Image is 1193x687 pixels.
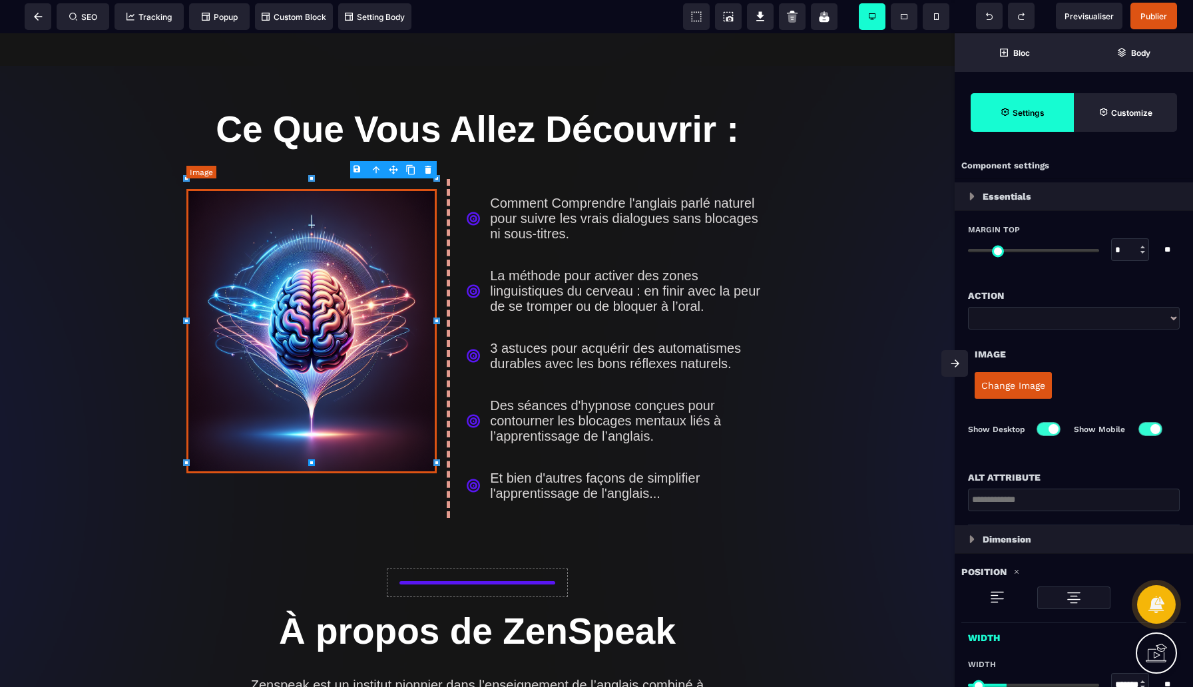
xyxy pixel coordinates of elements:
[975,372,1052,399] button: Change Image
[968,659,996,670] span: Width
[490,308,765,338] div: 3 astuces pour acquérir des automatismes durables avec les bons réflexes naturels.
[490,235,765,281] div: La méthode pour activer des zones linguistiques du cerveau : en finir avec la peur de se tromper ...
[968,224,1020,235] span: Margin Top
[961,564,1007,580] p: Position
[968,423,1025,436] p: Show Desktop
[1074,33,1193,72] span: Open Layer Manager
[983,188,1031,204] p: Essentials
[1056,3,1122,29] span: Preview
[989,589,1005,605] img: loading
[968,469,1180,485] div: Alt attribute
[971,93,1074,132] span: Settings
[1013,48,1030,58] strong: Bloc
[126,12,172,22] span: Tracking
[166,69,788,122] h1: Ce Que Vous Allez Découvrir :
[186,156,437,440] img: 877d4ba91d3833ff608bbc5aba938929_cerveau_design.png
[166,571,788,624] h1: À propos de ZenSpeak
[968,288,1180,304] div: Action
[1013,569,1020,575] img: loading
[1074,93,1177,132] span: Open Style Manager
[955,153,1193,179] div: Component settings
[1131,48,1150,58] strong: Body
[490,437,765,468] div: Et bien d'autres façons de simplifier l'apprentissage de l'anglais...
[1065,11,1114,21] span: Previsualiser
[345,12,405,22] span: Setting Body
[490,365,765,411] div: Des séances d'hypnose conçues pour contourner les blocages mentaux liés à l’apprentissage de l’an...
[969,192,975,200] img: loading
[1140,11,1167,21] span: Publier
[983,531,1031,547] p: Dimension
[955,33,1074,72] span: Open Blocks
[969,535,975,543] img: loading
[202,12,238,22] span: Popup
[262,12,326,22] span: Custom Block
[955,623,1193,646] div: Width
[490,162,765,208] div: Comment Comprendre l'anglais parlé naturel pour suivre les vrais dialogues sans blocages ni sous-...
[69,12,97,22] span: SEO
[1066,590,1082,606] img: loading
[1013,108,1045,118] strong: Settings
[1074,423,1127,436] p: Show Mobile
[1111,108,1152,118] strong: Customize
[683,3,710,30] span: View components
[975,346,1173,362] div: Image
[715,3,742,30] span: Screenshot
